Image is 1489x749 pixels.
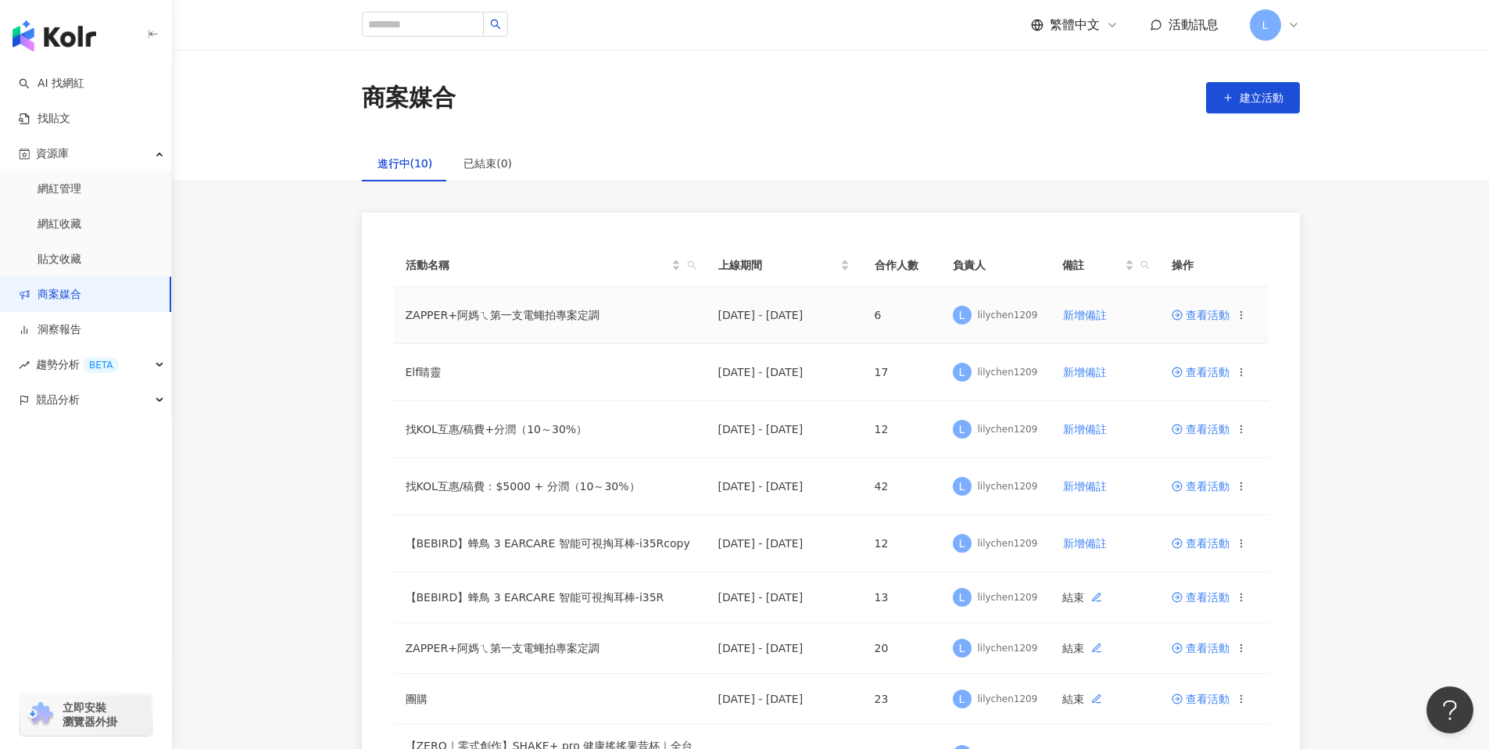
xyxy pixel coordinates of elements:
[959,306,965,324] span: L
[1169,17,1219,32] span: 活動訊息
[959,364,965,381] span: L
[1140,260,1150,270] span: search
[862,572,940,623] td: 13
[1172,643,1229,654] a: 查看活動
[393,623,706,674] td: ZAPPER+阿媽ㄟ第一支電蠅拍專案定調
[393,344,706,401] td: Elf睛靈
[1240,91,1283,104] span: 建立活動
[959,640,965,657] span: L
[19,76,84,91] a: searchAI 找網紅
[862,458,940,515] td: 42
[706,244,862,287] th: 上線期間
[978,480,1038,493] div: lilychen1209
[706,458,862,515] td: [DATE] - [DATE]
[959,690,965,708] span: L
[1062,357,1108,388] button: 新增備註
[1063,480,1107,493] span: 新增備註
[362,81,456,114] div: 商案媒合
[706,623,862,674] td: [DATE] - [DATE]
[959,478,965,495] span: L
[1062,471,1108,502] button: 新增備註
[1426,686,1473,733] iframe: Help Scout Beacon - Open
[1062,414,1108,445] button: 新增備註
[1172,310,1229,321] a: 查看活動
[63,701,117,729] span: 立即安裝 瀏覽器外掛
[36,347,119,382] span: 趨勢分析
[862,401,940,458] td: 12
[83,357,119,373] div: BETA
[1172,367,1229,378] a: 查看活動
[1063,423,1107,435] span: 新增備註
[1137,253,1153,277] span: search
[706,287,862,344] td: [DATE] - [DATE]
[406,256,668,274] span: 活動名稱
[1062,686,1109,711] span: 結束
[862,674,940,725] td: 23
[978,537,1038,550] div: lilychen1209
[19,322,81,338] a: 洞察報告
[959,535,965,552] span: L
[862,244,940,287] th: 合作人數
[1262,16,1269,34] span: L
[1172,481,1229,492] span: 查看活動
[1050,244,1158,287] th: 備註
[393,287,706,344] td: ZAPPER+阿媽ㄟ第一支電蠅拍專案定調
[978,591,1038,604] div: lilychen1209
[393,572,706,623] td: 【BEBIRD】蜂鳥 3 EARCARE 智能可視掏耳棒-i35R
[1063,366,1107,378] span: 新增備註
[38,181,81,197] a: 網紅管理
[36,136,69,171] span: 資源庫
[1062,299,1108,331] button: 新增備註
[978,366,1038,379] div: lilychen1209
[1172,693,1229,704] a: 查看活動
[1172,592,1229,603] a: 查看活動
[978,642,1038,655] div: lilychen1209
[1062,636,1109,661] span: 結束
[1172,424,1229,435] span: 查看活動
[940,244,1051,287] th: 負責人
[862,515,940,572] td: 12
[19,360,30,371] span: rise
[19,287,81,303] a: 商案媒合
[19,111,70,127] a: 找貼文
[706,674,862,725] td: [DATE] - [DATE]
[393,515,706,572] td: 【BEBIRD】蜂鳥 3 EARCARE 智能可視掏耳棒-i35Rcopy
[36,382,80,418] span: 競品分析
[959,589,965,606] span: L
[706,401,862,458] td: [DATE] - [DATE]
[1159,244,1269,287] th: 操作
[1062,585,1109,610] span: 結束
[687,260,696,270] span: search
[1062,256,1121,274] span: 備註
[978,693,1038,706] div: lilychen1209
[393,674,706,725] td: 團購
[1206,82,1300,113] button: 建立活動
[959,421,965,438] span: L
[862,344,940,401] td: 17
[13,20,96,52] img: logo
[1062,528,1108,559] button: 新增備註
[20,693,152,736] a: chrome extension立即安裝 瀏覽器外掛
[718,256,837,274] span: 上線期間
[464,155,512,172] div: 已結束(0)
[378,155,433,172] div: 進行中(10)
[862,287,940,344] td: 6
[1050,16,1100,34] span: 繁體中文
[490,19,501,30] span: search
[1172,538,1229,549] a: 查看活動
[706,344,862,401] td: [DATE] - [DATE]
[684,253,700,277] span: search
[25,702,55,727] img: chrome extension
[706,515,862,572] td: [DATE] - [DATE]
[978,423,1038,436] div: lilychen1209
[706,572,862,623] td: [DATE] - [DATE]
[393,244,706,287] th: 活動名稱
[1063,309,1107,321] span: 新增備註
[393,458,706,515] td: 找KOL互惠/稿費：$5000 + 分潤（10～30%）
